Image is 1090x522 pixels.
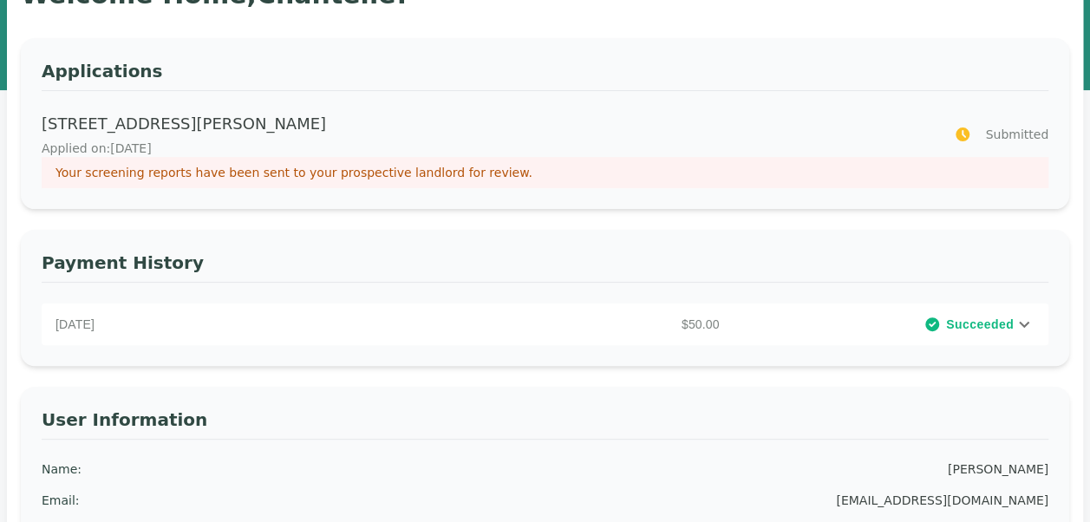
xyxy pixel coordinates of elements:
[42,112,933,136] p: [STREET_ADDRESS][PERSON_NAME]
[42,140,933,157] p: Applied on: [DATE]
[42,460,82,478] div: Name :
[946,316,1014,333] span: Succeeded
[836,492,1048,509] div: [EMAIL_ADDRESS][DOMAIN_NAME]
[948,460,1048,478] div: [PERSON_NAME]
[42,408,1048,440] h3: User Information
[391,316,727,333] p: $50.00
[42,59,1048,91] h3: Applications
[42,303,1048,345] div: [DATE]$50.00Succeeded
[55,316,391,333] p: [DATE]
[42,251,1048,283] h3: Payment History
[55,164,1035,181] p: Your screening reports have been sent to your prospective landlord for review.
[985,126,1048,143] span: Submitted
[42,492,80,509] div: Email :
